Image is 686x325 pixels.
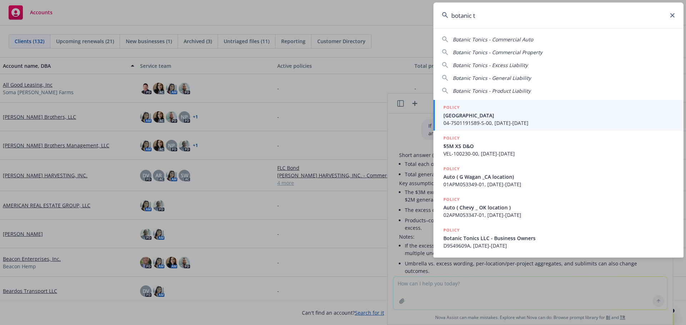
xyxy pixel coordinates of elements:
span: Botanic Tonics - Excess Liability [453,62,528,68]
h5: POLICY [443,134,460,142]
span: Botanic Tonics LLC - Business Owners [443,234,675,242]
a: POLICY$5M XS D&OVEL-100230-00, [DATE]-[DATE] [433,131,683,161]
span: Botanic Tonics - Commercial Auto [453,36,533,43]
a: POLICYBotanic Tonics LLC - Business OwnersD9549609A, [DATE]-[DATE] [433,223,683,253]
span: 04-7501191589-S-00, [DATE]-[DATE] [443,119,675,127]
a: POLICYAuto ( G Wagan _CA location)01APM053349-01, [DATE]-[DATE] [433,161,683,192]
a: POLICY[GEOGRAPHIC_DATA]04-7501191589-S-00, [DATE]-[DATE] [433,100,683,131]
span: $5M XS D&O [443,142,675,150]
h5: POLICY [443,196,460,203]
span: 02APM053347-01, [DATE]-[DATE] [443,211,675,219]
span: Botanic Tonics - Commercial Property [453,49,542,56]
h5: POLICY [443,227,460,234]
span: 01APM053349-01, [DATE]-[DATE] [443,181,675,188]
h5: POLICY [443,104,460,111]
span: D9549609A, [DATE]-[DATE] [443,242,675,249]
h5: POLICY [443,165,460,172]
span: Botanic Tonics - General Liability [453,75,531,81]
span: VEL-100230-00, [DATE]-[DATE] [443,150,675,157]
a: POLICYAuto ( Chevy _ OK location )02APM053347-01, [DATE]-[DATE] [433,192,683,223]
span: Botanic Tonics - Product Liability [453,87,531,94]
span: Auto ( G Wagan _CA location) [443,173,675,181]
input: Search... [433,2,683,28]
span: Auto ( Chevy _ OK location ) [443,204,675,211]
span: [GEOGRAPHIC_DATA] [443,112,675,119]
